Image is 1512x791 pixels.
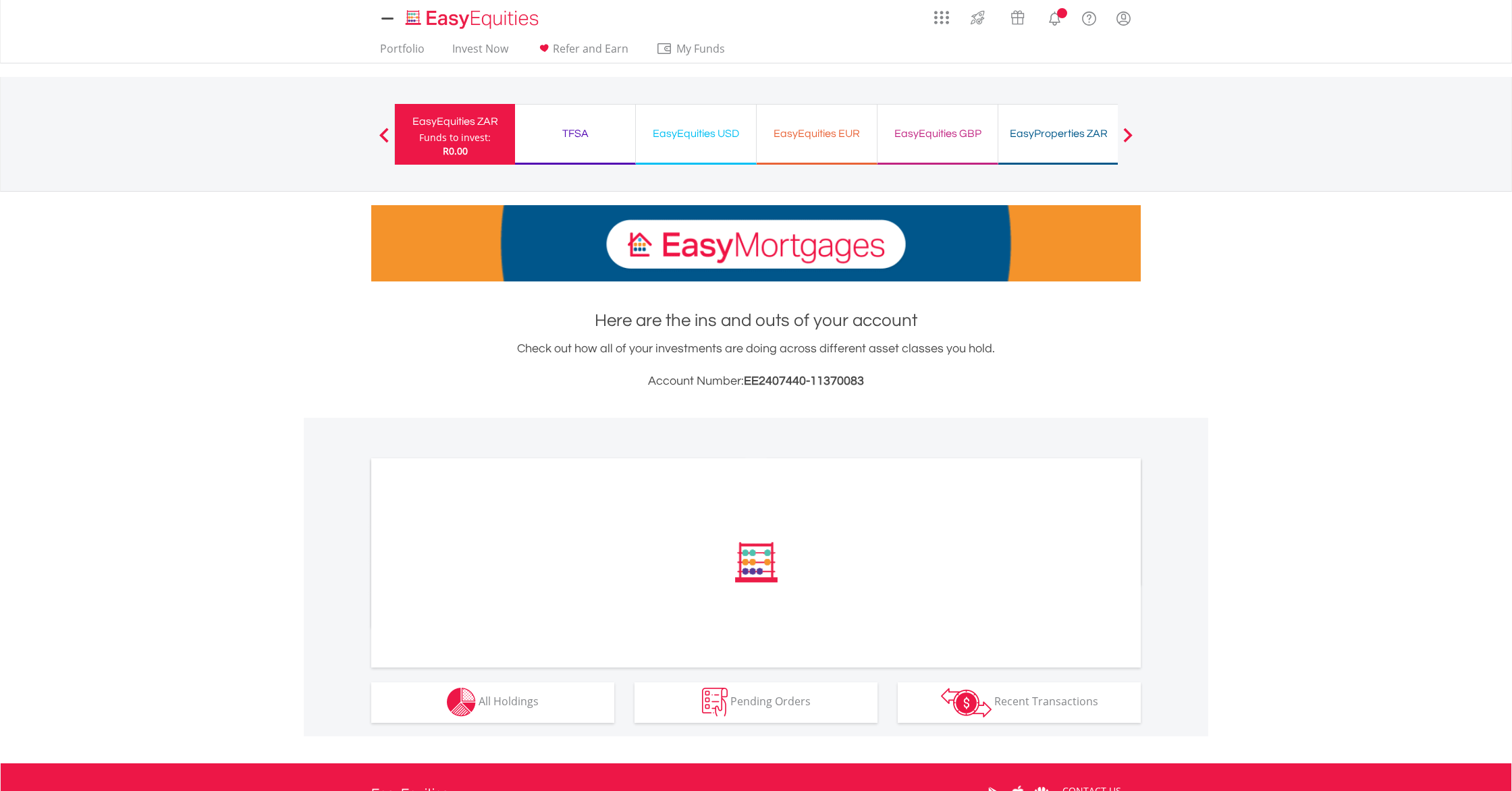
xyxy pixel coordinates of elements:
[447,42,514,63] a: Invest Now
[744,375,864,387] span: EE2407440-11370083
[730,694,811,709] span: Pending Orders
[1114,134,1141,148] button: Next
[523,124,627,143] div: TFSA
[400,3,544,30] a: Home page
[634,682,878,723] button: Pending Orders
[656,40,745,57] span: My Funds
[925,3,958,25] a: AppsGrid
[419,131,491,144] div: Funds to invest:
[998,3,1037,28] a: Vouchers
[934,10,949,25] img: grid-menu-icon.svg
[941,688,992,717] img: transactions-zar-wht.png
[1106,3,1141,33] a: My Profile
[403,112,507,131] div: EasyEquities ZAR
[1006,124,1110,143] div: EasyProperties ZAR
[371,308,1141,333] h1: Here are the ins and outs of your account
[1006,7,1029,28] img: vouchers-v2.svg
[765,124,869,143] div: EasyEquities EUR
[531,42,634,63] a: Refer and Earn
[371,339,1141,391] div: Check out how all of your investments are doing across different asset classes you hold.
[447,688,476,717] img: holdings-wht.png
[886,124,990,143] div: EasyEquities GBP
[443,144,468,157] span: R0.00
[898,682,1141,723] button: Recent Transactions
[1072,3,1106,30] a: FAQ's and Support
[644,124,748,143] div: EasyEquities USD
[371,134,398,148] button: Previous
[375,42,430,63] a: Portfolio
[553,41,628,56] span: Refer and Earn
[702,688,728,717] img: pending_instructions-wht.png
[994,694,1098,709] span: Recent Transactions
[371,205,1141,281] img: EasyMortage Promotion Banner
[967,7,989,28] img: thrive-v2.svg
[403,8,544,30] img: EasyEquities_Logo.png
[479,694,539,709] span: All Holdings
[371,682,614,723] button: All Holdings
[371,372,1141,391] h3: Account Number:
[1037,3,1072,30] a: Notifications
